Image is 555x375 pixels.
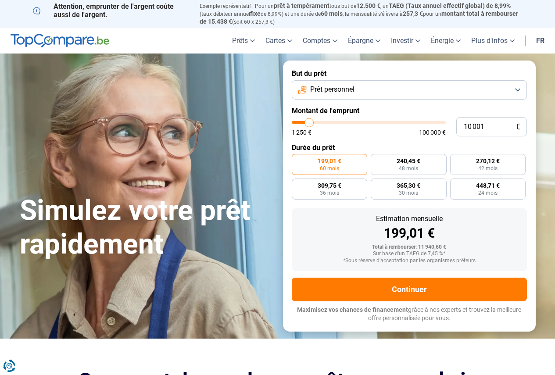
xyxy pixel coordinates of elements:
[476,182,500,189] span: 448,71 €
[299,258,520,264] div: *Sous réserve d'acceptation par les organismes prêteurs
[531,28,550,54] a: fr
[386,28,426,54] a: Investir
[299,227,520,240] div: 199,01 €
[292,80,527,100] button: Prêt personnel
[320,166,339,171] span: 60 mois
[321,10,343,17] span: 60 mois
[299,251,520,257] div: Sur base d'un TAEG de 7,45 %*
[478,190,498,196] span: 24 mois
[292,306,527,323] p: grâce à nos experts et trouvez la meilleure offre personnalisée pour vous.
[320,190,339,196] span: 36 mois
[397,158,420,164] span: 240,45 €
[20,194,272,261] h1: Simulez votre prêt rapidement
[297,28,343,54] a: Comptes
[397,182,420,189] span: 365,30 €
[299,244,520,250] div: Total à rembourser: 11 940,60 €
[403,10,423,17] span: 257,3 €
[399,190,418,196] span: 30 mois
[250,10,261,17] span: fixe
[476,158,500,164] span: 270,12 €
[297,306,408,313] span: Maximisez vos chances de financement
[292,143,527,152] label: Durée du prêt
[318,182,341,189] span: 309,75 €
[478,166,498,171] span: 42 mois
[292,107,527,115] label: Montant de l'emprunt
[292,69,527,78] label: But du prêt
[389,2,511,9] span: TAEG (Taux annuel effectif global) de 8,99%
[426,28,466,54] a: Énergie
[274,2,329,9] span: prêt à tempérament
[200,10,518,25] span: montant total à rembourser de 15.438 €
[318,158,341,164] span: 199,01 €
[33,2,189,19] p: Attention, emprunter de l'argent coûte aussi de l'argent.
[419,129,446,136] span: 100 000 €
[399,166,418,171] span: 48 mois
[227,28,260,54] a: Prêts
[292,129,312,136] span: 1 250 €
[292,278,527,301] button: Continuer
[466,28,520,54] a: Plus d'infos
[260,28,297,54] a: Cartes
[516,123,520,131] span: €
[11,34,109,48] img: TopCompare
[299,215,520,222] div: Estimation mensuelle
[310,85,354,94] span: Prêt personnel
[200,2,523,25] p: Exemple représentatif : Pour un tous but de , un (taux débiteur annuel de 8,99%) et une durée de ...
[343,28,386,54] a: Épargne
[356,2,380,9] span: 12.500 €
